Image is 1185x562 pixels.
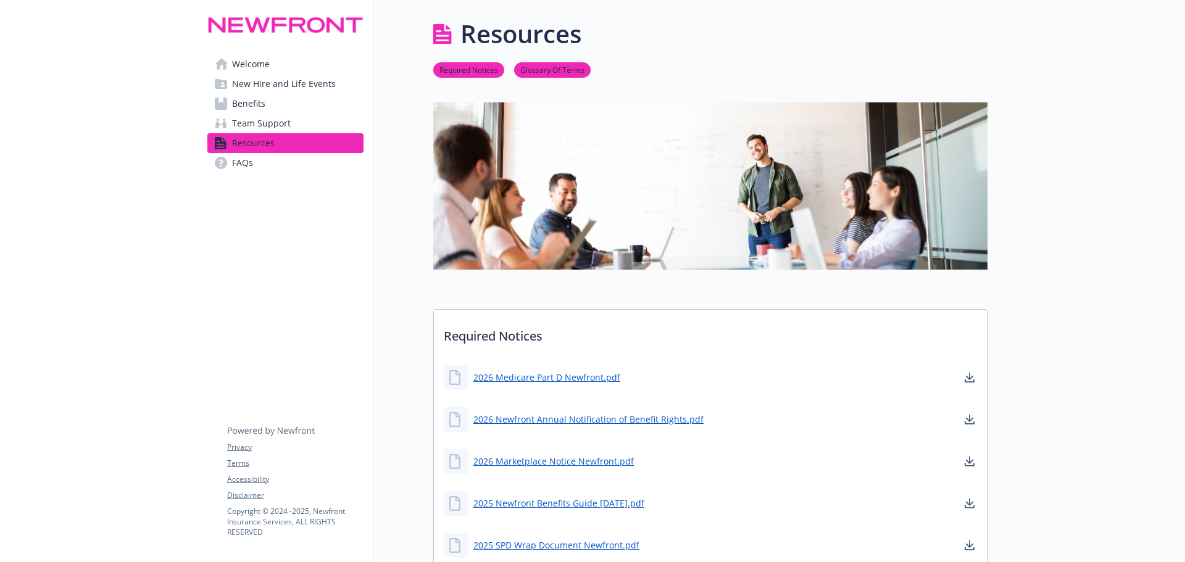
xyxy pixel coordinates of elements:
h1: Resources [460,15,581,52]
a: download document [962,454,977,469]
a: 2026 Marketplace Notice Newfront.pdf [473,455,634,468]
a: Glossary Of Terms [514,64,591,75]
a: download document [962,538,977,553]
a: Privacy [227,442,363,453]
a: Welcome [207,54,364,74]
a: Accessibility [227,474,363,485]
span: FAQs [232,153,253,173]
a: Team Support [207,114,364,133]
a: 2026 Newfront Annual Notification of Benefit Rights.pdf [473,413,704,426]
a: New Hire and Life Events [207,74,364,94]
a: Required Notices [433,64,504,75]
a: Disclaimer [227,490,363,501]
span: Benefits [232,94,265,114]
a: 2026 Medicare Part D Newfront.pdf [473,371,620,384]
span: Resources [232,133,275,153]
a: download document [962,496,977,511]
a: 2025 Newfront Benefits Guide [DATE].pdf [473,497,644,510]
a: 2025 SPD Wrap Document Newfront.pdf [473,539,639,552]
a: Resources [207,133,364,153]
span: Team Support [232,114,291,133]
span: Welcome [232,54,270,74]
a: Benefits [207,94,364,114]
p: Copyright © 2024 - 2025 , Newfront Insurance Services, ALL RIGHTS RESERVED [227,506,363,537]
span: New Hire and Life Events [232,74,336,94]
a: FAQs [207,153,364,173]
p: Required Notices [434,310,987,355]
a: download document [962,412,977,427]
a: download document [962,370,977,385]
img: resources page banner [433,102,987,269]
a: Terms [227,458,363,469]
